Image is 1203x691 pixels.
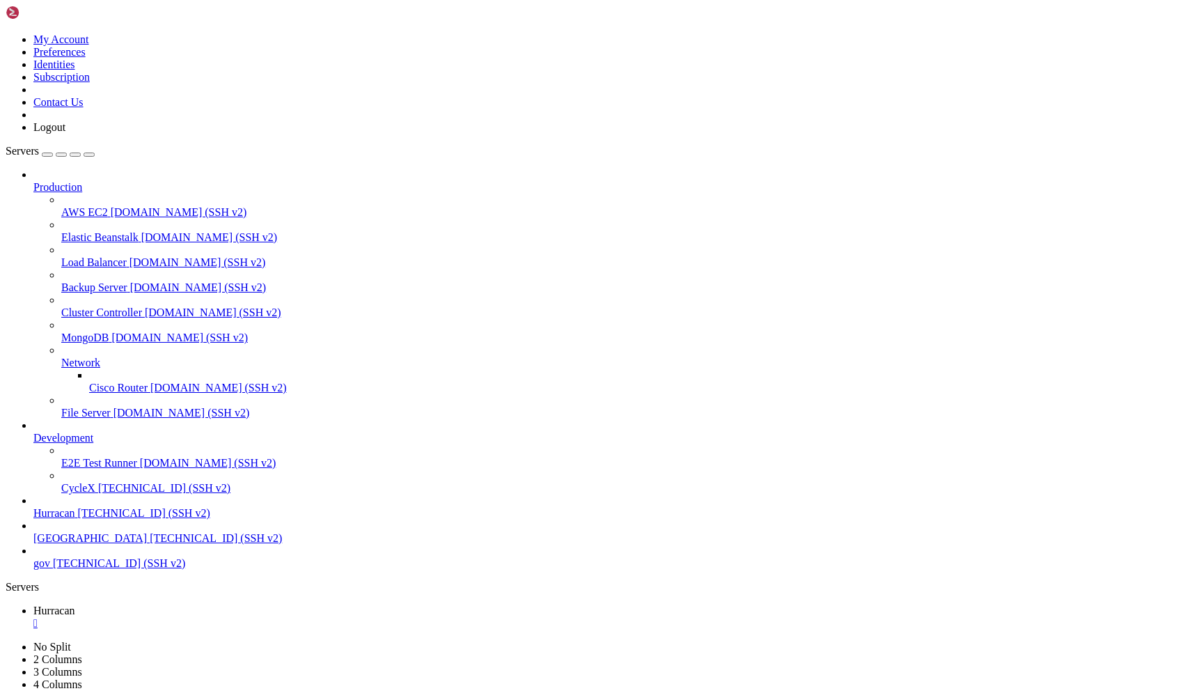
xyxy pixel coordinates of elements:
[33,33,89,45] a: My Account
[6,6,86,20] img: Shellngn
[61,219,1197,244] li: Elastic Beanstalk [DOMAIN_NAME] (SSH v2)
[6,134,11,145] span: │
[33,617,1197,630] a: 
[33,557,50,569] span: gov
[61,332,109,343] span: MongoDB
[189,124,195,134] span: │
[6,92,11,102] span: │
[33,532,1197,545] a: [GEOGRAPHIC_DATA] [TECHNICAL_ID] (SSH v2)
[33,121,65,133] a: Logout
[373,124,379,134] span: │
[440,38,446,48] span: │
[78,507,210,519] span: [TECHNICAL_ID] (SSH v2)
[61,457,137,469] span: E2E Test Runner
[61,244,1197,269] li: Load Balancer [DOMAIN_NAME] (SSH v2)
[6,49,1021,59] x-row: Chat Admin Access Setup Guide
[98,482,230,494] span: [TECHNICAL_ID] (SSH v2)
[6,146,574,156] span: ╰────────────────────────────────────────────────────────────────────────────────────────────────...
[33,605,75,616] span: Hurracan
[33,532,147,544] span: [GEOGRAPHIC_DATA]
[28,124,173,134] span: Sonnet 4.5 · [PERSON_NAME]
[568,27,574,38] span: │
[145,306,281,318] span: [DOMAIN_NAME] (SSH v2)
[113,407,250,419] span: [DOMAIN_NAME] (SSH v2)
[61,306,1197,319] a: Cluster Controller [DOMAIN_NAME] (SSH v2)
[6,264,1021,274] x-row: Paste code here if prompted >
[33,545,1197,570] li: gov [TECHNICAL_ID] (SSH v2)
[139,16,574,26] span: ─────────────────────────────────────────────────────────────────────────────╮
[72,70,100,81] span: ▛███▜
[61,134,123,145] span: /home/admin
[6,221,1041,231] span: cope=org%3Acreate_api_key+user%3Aprofile+user%3Ainference&code_challenge=fCBhExzveBHQXNlAkkBkfvZj...
[33,507,75,519] span: Hurracan
[61,206,108,218] span: AWS EC2
[33,169,1197,419] li: Production
[129,256,266,268] span: [DOMAIN_NAME] (SSH v2)
[61,206,1197,219] a: AWS EC2 [DOMAIN_NAME] (SSH v2)
[178,70,267,81] span: /resume for more
[6,81,11,91] span: │
[61,469,1197,495] li: CycleX [TECHNICAL_ID] (SSH v2)
[6,16,106,26] span: ╭─── [PERSON_NAME]
[167,70,173,81] span: │
[61,357,100,368] span: Network
[6,27,11,38] span: │
[61,482,1197,495] a: CycleX [TECHNICAL_ID] (SSH v2)
[33,432,1197,444] a: Development
[563,70,568,81] span: │
[61,407,111,419] span: File Server
[33,641,71,653] a: No Split
[173,59,178,70] span: │
[140,457,276,469] span: [DOMAIN_NAME] (SSH v2)
[33,520,1197,545] li: [GEOGRAPHIC_DATA] [TECHNICAL_ID] (SSH v2)
[33,495,1197,520] li: Hurracan [TECHNICAL_ID] (SSH v2)
[33,419,1197,495] li: Development
[100,70,106,81] span: ▌
[89,382,148,394] span: Cisco Router
[61,457,1197,469] a: E2E Test Runner [DOMAIN_NAME] (SSH v2)
[141,231,278,243] span: [DOMAIN_NAME] (SSH v2)
[6,167,50,178] span: > /login
[6,38,11,48] span: │
[61,294,1197,319] li: Cluster Controller [DOMAIN_NAME] (SSH v2)
[61,281,127,293] span: Backup Server
[33,666,82,678] a: 3 Columns
[61,344,1197,394] li: Network
[61,281,1197,294] a: Backup Server [DOMAIN_NAME] (SSH v2)
[150,38,184,48] span: [DATE]
[106,81,117,91] span: ▛▘
[6,145,95,157] a: Servers
[173,134,178,145] span: │
[33,507,1197,520] a: Hurracan [TECHNICAL_ID] (SSH v2)
[173,102,178,113] span: │
[61,256,1197,269] a: Load Balancer [DOMAIN_NAME] (SSH v2)
[67,92,95,102] span: ▘▘ ▝▝
[61,444,1197,469] li: E2E Test Runner [DOMAIN_NAME] (SSH v2)
[6,145,39,157] span: Servers
[184,38,440,48] span: /home/admin/shops/9231f65d есть скрипт шоп бо…
[89,369,1197,394] li: Cisco Router [DOMAIN_NAME] (SSH v2)
[33,181,1197,194] a: Production
[78,81,106,91] span: █████
[551,59,557,70] span: │
[33,71,90,83] a: Subscription
[89,382,1197,394] a: Cisco Router [DOMAIN_NAME] (SSH v2)
[11,188,290,199] span: Browser didn't open? Use the url below to sign in:
[173,81,178,91] span: │
[546,92,551,102] span: │
[33,653,82,665] a: 2 Columns
[173,27,178,38] span: │
[61,269,1197,294] li: Backup Server [DOMAIN_NAME] (SSH v2)
[184,27,267,38] span: Recent activity
[6,113,1021,123] x-row: Improve permission checks for bash with inline env vars
[6,231,45,242] span: 9RMBXZY
[184,134,312,145] span: /release-notes for more
[61,407,1197,419] a: File Server [DOMAIN_NAME] (SSH v2)
[33,181,82,193] span: Production
[568,134,574,145] span: │
[6,102,11,113] span: │
[33,46,86,58] a: Preferences
[111,206,247,218] span: [DOMAIN_NAME] (SSH v2)
[53,557,185,569] span: [TECHNICAL_ID] (SSH v2)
